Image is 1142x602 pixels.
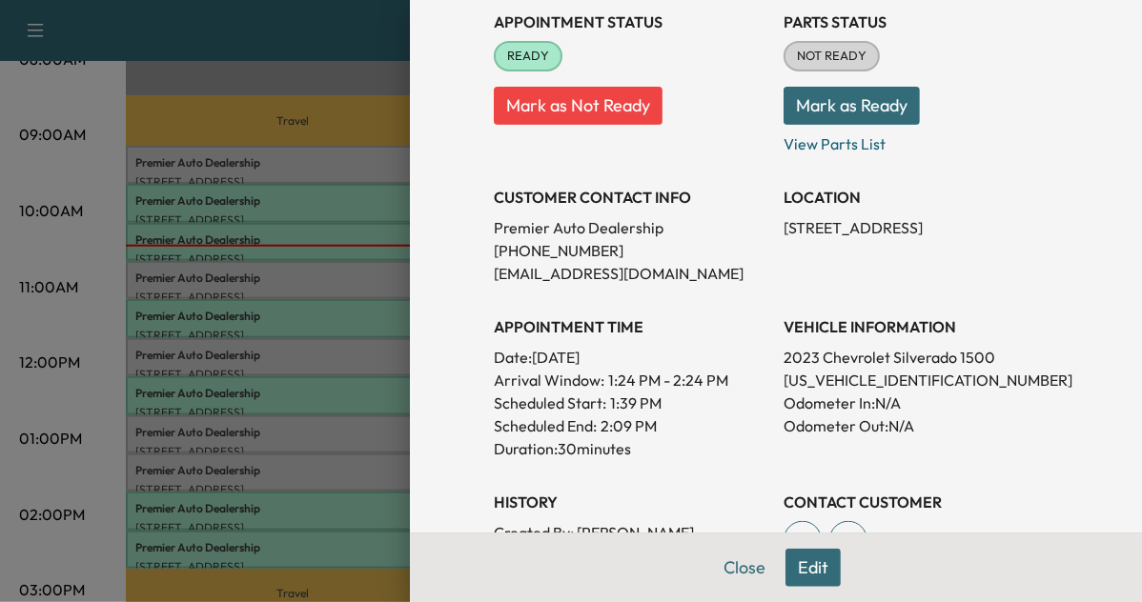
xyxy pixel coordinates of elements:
p: 1:39 PM [610,391,662,414]
h3: History [494,491,768,513]
p: [EMAIL_ADDRESS][DOMAIN_NAME] [494,262,768,285]
p: View Parts List [784,125,1058,155]
p: Premier Auto Dealership [494,216,768,239]
h3: CUSTOMER CONTACT INFO [494,186,768,209]
p: 2:09 PM [601,414,657,437]
p: [PHONE_NUMBER] [494,239,768,262]
button: Close [711,549,778,587]
p: Scheduled End: [494,414,597,437]
h3: LOCATION [784,186,1058,209]
span: NOT READY [785,47,878,66]
p: Created By : [PERSON_NAME] [494,521,768,544]
h3: Appointment Status [494,10,768,33]
p: Date: [DATE] [494,346,768,369]
p: 2023 Chevrolet Silverado 1500 [784,346,1058,369]
span: 1:24 PM - 2:24 PM [608,369,728,391]
p: Duration: 30 minutes [494,437,768,460]
button: Mark as Ready [784,87,920,125]
button: Mark as Not Ready [494,87,663,125]
p: Scheduled Start: [494,391,606,414]
p: [US_VEHICLE_IDENTIFICATION_NUMBER] [784,369,1058,391]
p: Odometer Out: N/A [784,414,1058,437]
span: READY [496,47,561,66]
h3: APPOINTMENT TIME [494,315,768,338]
p: Odometer In: N/A [784,391,1058,414]
h3: VEHICLE INFORMATION [784,315,1058,338]
h3: Parts Status [784,10,1058,33]
p: Arrival Window: [494,369,768,391]
button: Edit [785,549,841,587]
p: [STREET_ADDRESS] [784,216,1058,239]
h3: CONTACT CUSTOMER [784,491,1058,513]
